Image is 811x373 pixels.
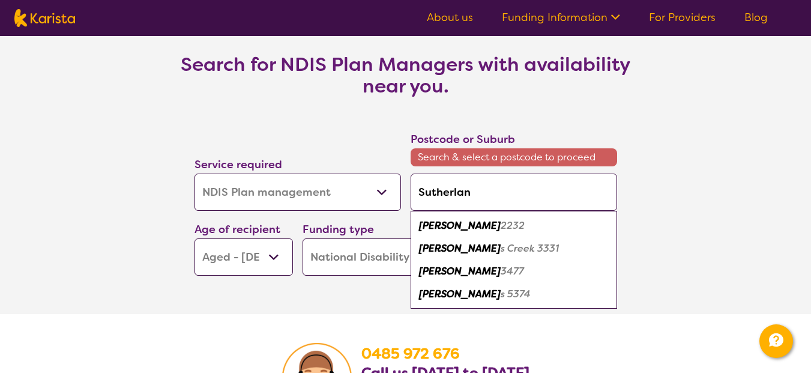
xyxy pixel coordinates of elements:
[419,288,501,300] em: [PERSON_NAME]
[419,242,501,255] em: [PERSON_NAME]
[361,344,460,363] a: 0485 972 676
[417,260,611,283] div: Sutherland 3477
[501,288,531,300] em: s 5374
[417,214,611,237] div: Sutherland 2232
[744,10,768,25] a: Blog
[411,132,515,147] label: Postcode or Suburb
[166,53,646,97] h3: Search for NDIS Plan Managers with availability near you.
[14,9,75,27] img: Karista logo
[411,174,617,211] input: Type
[427,10,473,25] a: About us
[419,219,501,232] em: [PERSON_NAME]
[502,10,620,25] a: Funding Information
[759,324,793,358] button: Channel Menu
[501,242,559,255] em: s Creek 3331
[417,237,611,260] div: Sutherlands Creek 3331
[417,283,611,306] div: Sutherlands 5374
[649,10,716,25] a: For Providers
[194,222,280,237] label: Age of recipient
[303,222,374,237] label: Funding type
[419,265,501,277] em: [PERSON_NAME]
[501,219,525,232] em: 2232
[501,265,524,277] em: 3477
[194,157,282,172] label: Service required
[411,148,617,166] span: Search & select a postcode to proceed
